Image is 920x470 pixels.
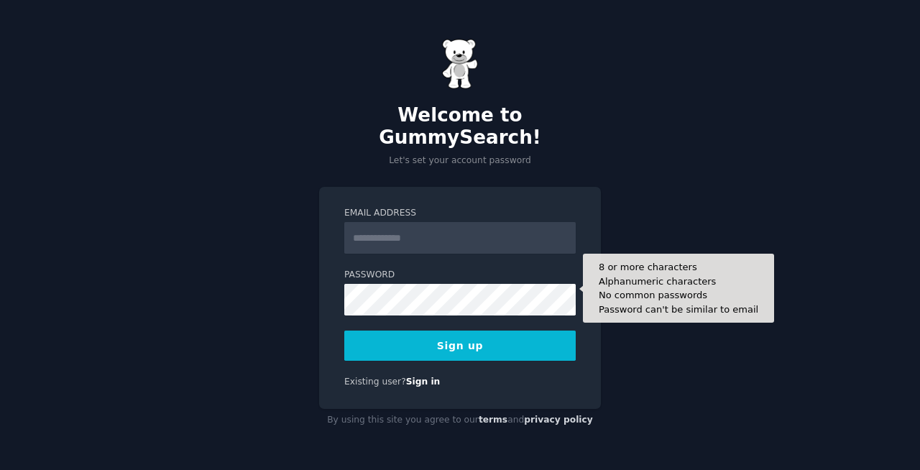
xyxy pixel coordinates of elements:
[344,207,576,220] label: Email Address
[319,155,601,167] p: Let's set your account password
[319,104,601,149] h2: Welcome to GummySearch!
[344,269,576,282] label: Password
[524,415,593,425] a: privacy policy
[406,377,441,387] a: Sign in
[344,331,576,361] button: Sign up
[344,377,406,387] span: Existing user?
[479,415,507,425] a: terms
[319,409,601,432] div: By using this site you agree to our and
[442,39,478,89] img: Gummy Bear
